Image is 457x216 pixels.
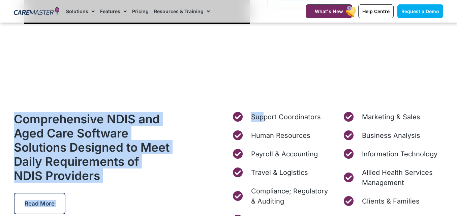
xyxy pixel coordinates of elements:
[249,112,321,122] span: Support Coordinators
[397,4,443,18] a: Request a Demo
[362,8,390,14] span: Help Centre
[360,130,420,141] span: Business Analysis
[249,130,310,141] span: Human Resources
[315,8,343,14] span: What's New
[360,167,443,188] span: Allied Health Services Management
[249,149,318,159] span: Payroll & Accounting
[249,167,308,178] span: Travel & Logistics
[14,112,170,183] h2: Comprehensive NDIS and Aged Care Software Solutions Designed to Meet Daily Requirements of NDIS P...
[25,200,55,207] span: Read More
[249,186,332,206] span: Compliance; Regulatory & Auditing
[360,112,420,122] span: Marketing & Sales
[360,196,420,206] span: Clients & Families
[360,149,437,159] span: Information Technology
[14,193,65,214] a: Read More
[401,8,439,14] span: Request a Demo
[14,6,59,17] img: CareMaster Logo
[306,4,352,18] a: What's New
[358,4,394,18] a: Help Centre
